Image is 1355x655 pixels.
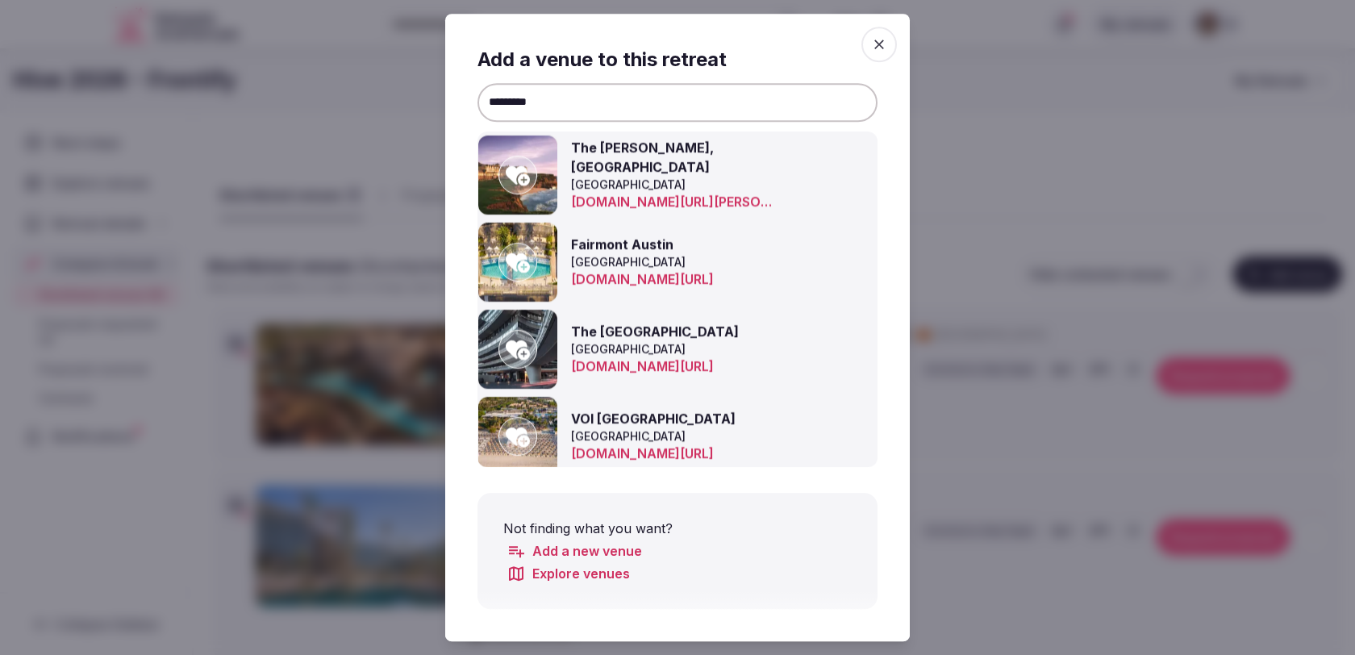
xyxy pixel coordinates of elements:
a: [DOMAIN_NAME][URL] [571,444,778,464]
h2: Add a venue to this retreat [477,46,878,73]
p: Not finding what you want? [503,519,852,538]
a: [DOMAIN_NAME][URL] [571,270,778,290]
a: [DOMAIN_NAME][URL][PERSON_NAME] [571,193,778,212]
p: [GEOGRAPHIC_DATA] [571,428,829,444]
p: [GEOGRAPHIC_DATA] [571,177,829,193]
h3: Fairmont Austin [571,235,829,254]
a: [DOMAIN_NAME][URL] [571,357,778,377]
p: [GEOGRAPHIC_DATA] [571,254,829,270]
p: [GEOGRAPHIC_DATA] [571,341,829,357]
img: The Ritz-Carlton, Half Moon Bay [478,136,557,215]
h3: The [PERSON_NAME], [GEOGRAPHIC_DATA] [571,138,829,177]
img: Fairmont Austin [478,223,557,302]
img: VOI Tanka Village [478,397,557,476]
h3: The [GEOGRAPHIC_DATA] [571,322,829,341]
a: Add a new venue [507,541,642,561]
h3: VOI [GEOGRAPHIC_DATA] [571,409,829,428]
a: Explore venues [507,564,630,583]
img: The Watergate Hotel [478,310,557,389]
